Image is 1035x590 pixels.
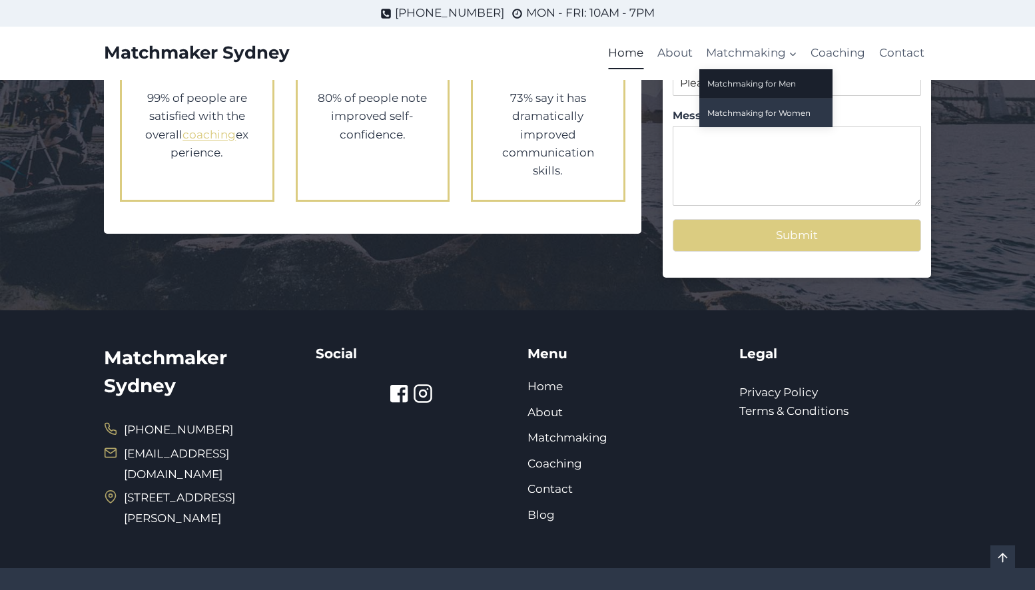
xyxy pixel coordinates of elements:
[527,508,555,521] a: Blog
[527,482,573,495] a: Contact
[493,89,603,180] p: 73% say it has dramatically improved communication skills.
[699,69,833,98] a: Matchmaking for Men
[124,447,229,481] a: [EMAIL_ADDRESS][DOMAIN_NAME]
[872,37,931,69] a: Contact
[990,545,1015,570] a: Scroll to top
[804,37,872,69] a: Coaching
[124,487,296,528] span: [STREET_ADDRESS][PERSON_NAME]
[527,380,563,393] a: Home
[104,420,233,440] a: [PHONE_NUMBER]
[601,37,931,69] nav: Primary
[380,4,504,22] a: [PHONE_NUMBER]
[316,344,508,364] h5: Social
[395,4,504,22] span: [PHONE_NUMBER]
[739,404,849,418] a: Terms & Conditions
[673,219,921,252] button: Submit
[104,43,290,63] a: Matchmaker Sydney
[699,99,833,127] a: Matchmaking for Women
[104,344,296,400] h2: Matchmaker Sydney
[601,37,650,69] a: Home
[527,344,719,364] h5: Menu
[739,386,818,399] a: Privacy Policy
[651,37,699,69] a: About
[527,457,582,470] a: Coaching
[124,420,233,440] span: [PHONE_NUMBER]
[527,406,563,419] a: About
[739,344,931,364] h5: Legal
[142,89,252,162] p: 99% of people are satisfied with the overall experience.
[527,431,607,444] a: Matchmaking
[699,37,804,69] button: Child menu of Matchmaking
[673,109,921,123] label: Message
[526,4,655,22] span: MON - FRI: 10AM - 7PM
[182,128,236,141] a: coaching
[318,89,428,144] p: 80% of people note improved self-confidence.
